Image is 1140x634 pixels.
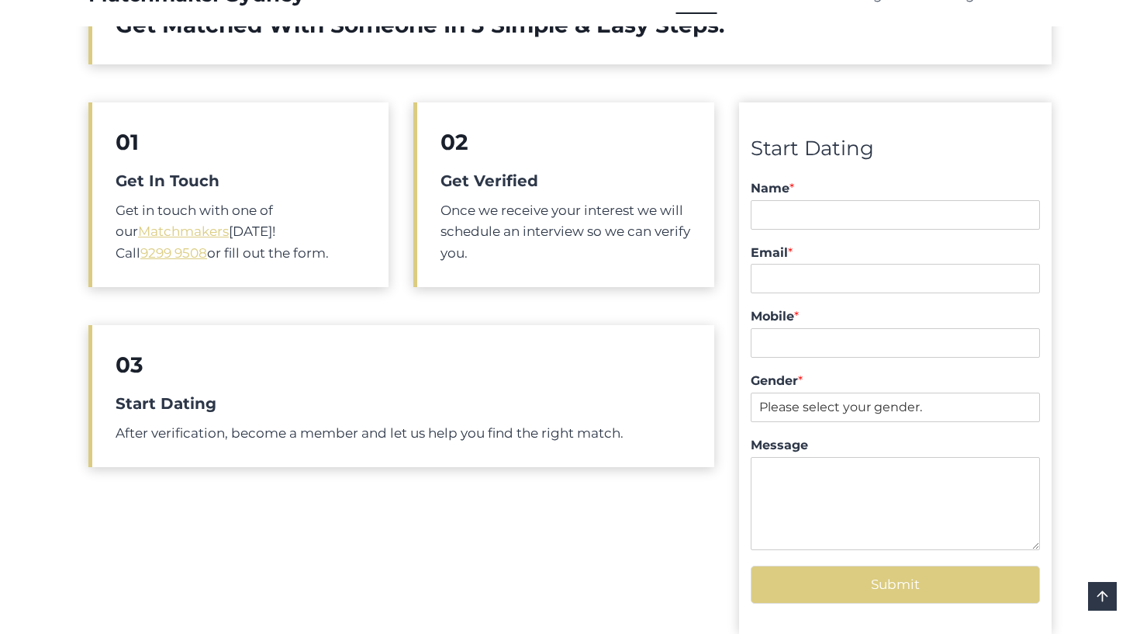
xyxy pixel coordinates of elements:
[751,438,1040,454] label: Message
[138,223,229,239] a: Matchmakers
[751,133,1040,165] div: Start Dating
[751,309,1040,325] label: Mobile
[140,245,207,261] a: 9299 9508
[440,126,690,158] h2: 02
[440,169,690,192] h5: Get Verified
[751,373,1040,390] label: Gender
[1088,582,1117,611] a: Scroll to top
[751,566,1040,604] button: Submit
[116,348,691,381] h2: 03
[116,169,365,192] h5: Get In Touch
[751,245,1040,262] label: Email
[116,392,691,415] h5: Start Dating
[751,181,1040,197] label: Name
[116,200,365,264] p: Get in touch with one of our [DATE]! Call or fill out the form.
[116,126,365,158] h2: 01
[751,328,1040,358] input: Mobile
[440,200,690,264] p: Once we receive your interest we will schedule an interview so we can verify you.
[116,423,691,444] p: After verification, become a member and let us help you find the right match.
